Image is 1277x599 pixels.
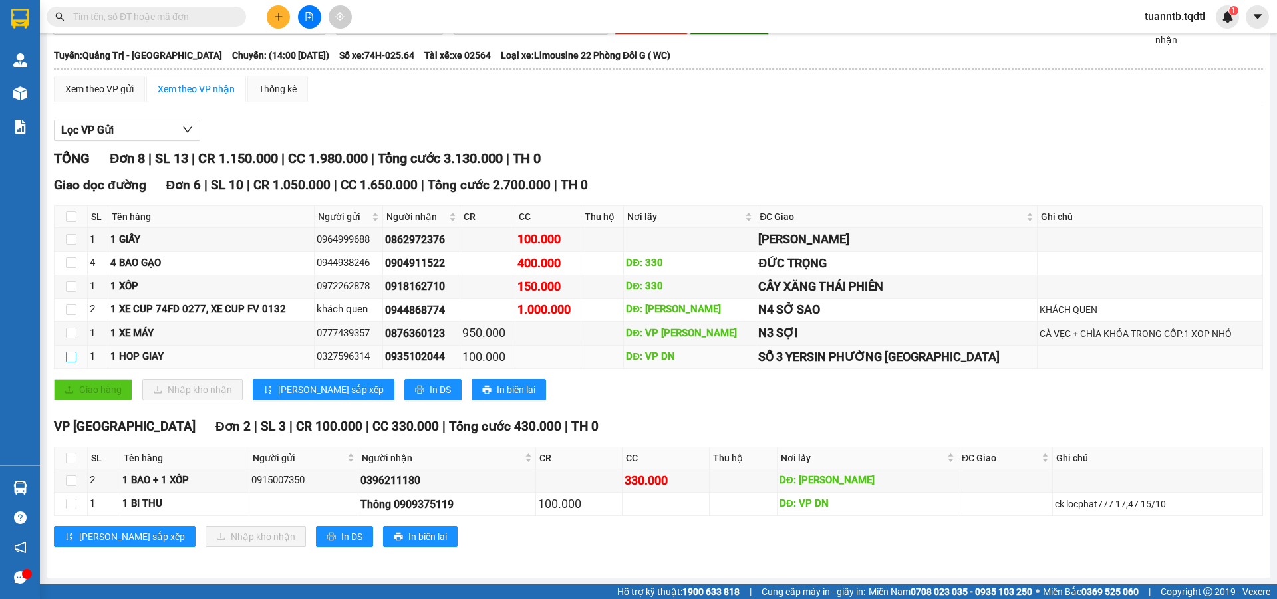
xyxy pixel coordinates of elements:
[192,150,195,166] span: |
[251,473,355,489] div: 0915007350
[317,326,380,342] div: 0777439357
[73,9,230,24] input: Tìm tên, số ĐT hoặc mã đơn
[404,379,462,400] button: printerIn DS
[54,526,196,547] button: sort-ascending[PERSON_NAME] sắp xếp
[247,178,250,193] span: |
[554,178,557,193] span: |
[158,82,235,96] div: Xem theo VP nhận
[305,12,314,21] span: file-add
[758,254,1035,273] div: ĐỨC TRỌNG
[424,48,491,62] span: Tài xế: xe 02564
[758,324,1035,342] div: N3 SỢI
[449,419,561,434] span: Tổng cước 430.000
[360,472,533,489] div: 0396211180
[166,178,202,193] span: Đơn 6
[1038,206,1263,228] th: Ghi chú
[13,86,27,100] img: warehouse-icon
[90,232,106,248] div: 1
[317,232,380,248] div: 0964999688
[90,302,106,318] div: 2
[538,495,621,513] div: 100.000
[385,325,458,342] div: 0876360123
[281,150,285,166] span: |
[14,541,27,554] span: notification
[497,382,535,397] span: In biên lai
[1231,6,1236,15] span: 1
[88,206,108,228] th: SL
[362,451,522,465] span: Người nhận
[517,254,579,273] div: 400.000
[385,255,458,271] div: 0904911522
[110,255,312,271] div: 4 BAO GẠO
[421,178,424,193] span: |
[758,348,1035,366] div: SỐ 3 YERSIN PHƯỜNG [GEOGRAPHIC_DATA]
[617,584,740,599] span: Hỗ trợ kỹ thuật:
[88,447,120,469] th: SL
[515,206,582,228] th: CC
[366,419,369,434] span: |
[1055,497,1260,511] div: ck locphat777 17;47 15/10
[682,586,740,597] strong: 1900 633 818
[460,206,515,228] th: CR
[274,12,283,21] span: plus
[65,532,74,542] span: sort-ascending
[386,209,447,224] span: Người nhận
[383,526,458,547] button: printerIn biên lai
[122,473,247,489] div: 1 BAO + 1 XỐP
[758,230,1035,249] div: [PERSON_NAME]
[750,584,752,599] span: |
[182,124,193,135] span: down
[317,302,380,318] div: khách quen
[626,255,754,271] div: DĐ: 330
[430,382,451,397] span: In DS
[14,511,27,524] span: question-circle
[758,277,1035,296] div: CÂY XĂNG THÁI PHIÊN
[1036,589,1040,594] span: ⚪️
[780,473,956,489] div: DĐ: [PERSON_NAME]
[408,529,447,544] span: In biên lai
[335,12,345,21] span: aim
[762,584,865,599] span: Cung cấp máy in - giấy in:
[627,209,742,224] span: Nơi lấy
[462,348,512,366] div: 100.000
[54,419,196,434] span: VP [GEOGRAPHIC_DATA]
[1040,302,1260,317] div: KHÁCH QUEN
[155,150,188,166] span: SL 13
[13,481,27,495] img: warehouse-icon
[317,255,380,271] div: 0944938246
[911,586,1032,597] strong: 0708 023 035 - 0935 103 250
[65,82,134,96] div: Xem theo VP gửi
[204,178,208,193] span: |
[1043,584,1139,599] span: Miền Bắc
[90,496,118,512] div: 1
[298,5,321,29] button: file-add
[341,178,418,193] span: CC 1.650.000
[259,82,297,96] div: Thống kê
[253,451,344,465] span: Người gửi
[198,150,278,166] span: CR 1.150.000
[571,419,599,434] span: TH 0
[962,451,1039,465] span: ĐC Giao
[760,209,1024,224] span: ĐC Giao
[211,178,243,193] span: SL 10
[13,120,27,134] img: solution-icon
[472,379,546,400] button: printerIn biên lai
[1246,5,1269,29] button: caret-down
[561,178,588,193] span: TH 0
[215,419,251,434] span: Đơn 2
[278,382,384,397] span: [PERSON_NAME] sắp xếp
[90,349,106,365] div: 1
[1040,326,1260,341] div: CÀ VẸC + CHÌA KHÓA TRONG CỐP.1 XOP NHỎ
[442,419,446,434] span: |
[253,178,331,193] span: CR 1.050.000
[428,178,551,193] span: Tổng cước 2.700.000
[316,526,373,547] button: printerIn DS
[54,379,132,400] button: uploadGiao hàng
[13,53,27,67] img: warehouse-icon
[289,419,293,434] span: |
[122,496,247,512] div: 1 BI THU
[108,206,315,228] th: Tên hàng
[110,232,312,248] div: 1 GIẤY
[90,255,106,271] div: 4
[261,419,286,434] span: SL 3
